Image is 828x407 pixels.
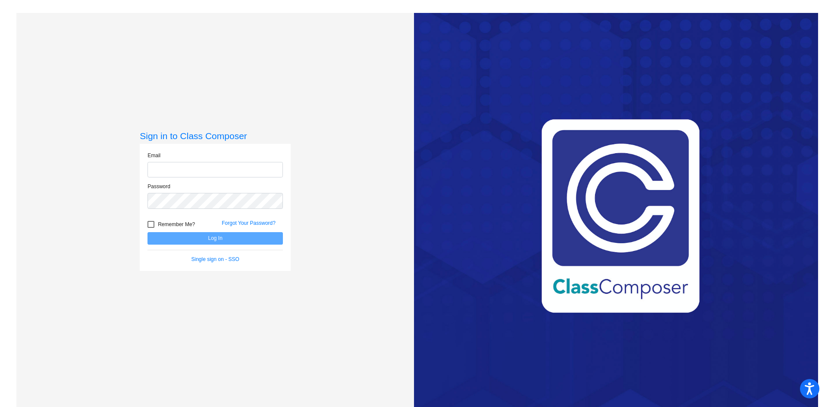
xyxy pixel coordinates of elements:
a: Single sign on - SSO [191,256,239,262]
label: Email [147,152,160,159]
label: Password [147,183,170,190]
a: Forgot Your Password? [222,220,276,226]
button: Log In [147,232,283,245]
h3: Sign in to Class Composer [140,130,291,141]
span: Remember Me? [158,219,195,230]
